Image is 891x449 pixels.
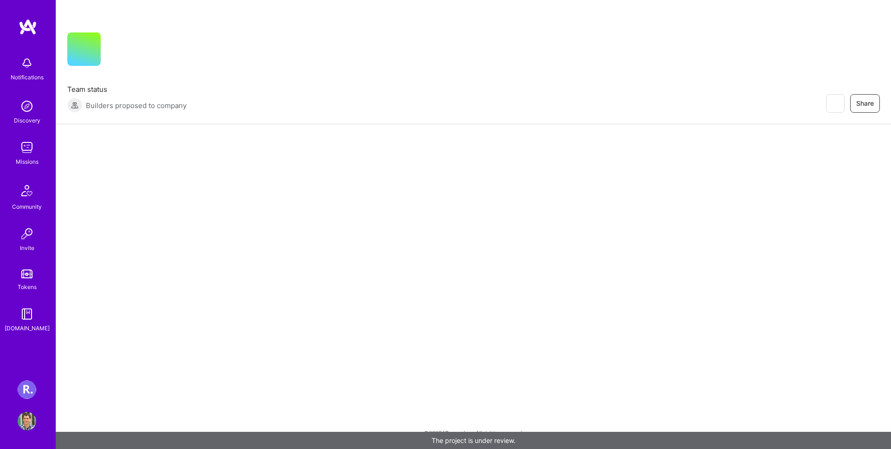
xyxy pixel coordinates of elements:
img: bell [18,54,36,72]
div: Community [12,202,42,212]
i: icon CompanyGray [112,47,119,55]
img: User Avatar [18,412,36,430]
div: Missions [16,157,39,167]
img: tokens [21,269,32,278]
span: Share [856,99,874,108]
div: Notifications [11,72,44,82]
span: Team status [67,84,187,94]
img: Builders proposed to company [67,98,82,113]
div: The project is under review. [56,432,891,449]
img: Roger Healthcare: Team for Clinical Intake Platform [18,380,36,399]
a: Roger Healthcare: Team for Clinical Intake Platform [15,380,39,399]
img: Invite [18,224,36,243]
img: Community [16,180,38,202]
div: Discovery [14,115,40,125]
img: logo [19,19,37,35]
div: Invite [20,243,34,253]
div: [DOMAIN_NAME] [5,323,50,333]
img: guide book [18,305,36,323]
span: Builders proposed to company [86,101,187,110]
img: teamwork [18,138,36,157]
button: Share [850,94,880,113]
a: User Avatar [15,412,39,430]
i: icon EyeClosed [831,100,839,107]
div: Tokens [18,282,37,292]
img: discovery [18,97,36,115]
